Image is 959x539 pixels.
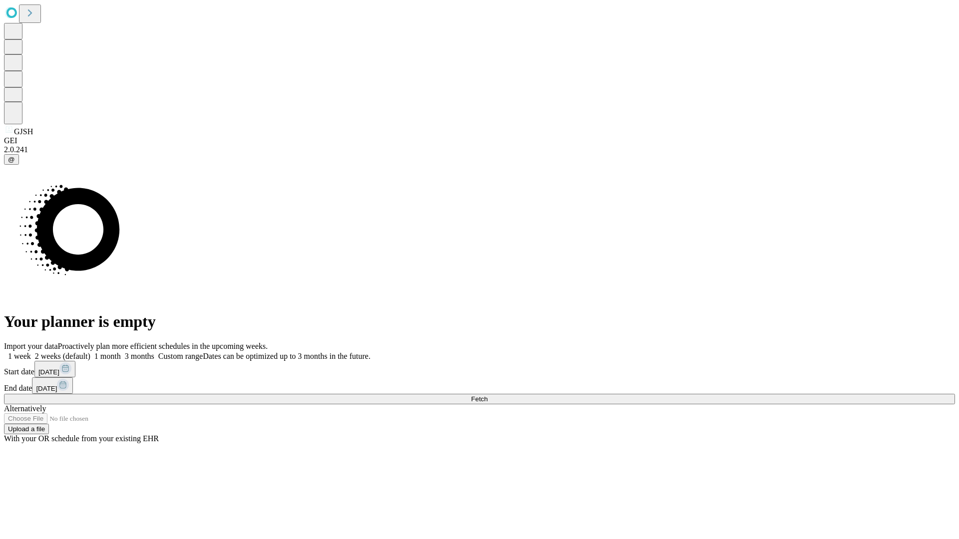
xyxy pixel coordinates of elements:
span: GJSH [14,127,33,136]
span: Proactively plan more efficient schedules in the upcoming weeks. [58,342,268,350]
span: With your OR schedule from your existing EHR [4,434,159,443]
div: 2.0.241 [4,145,955,154]
span: 1 month [94,352,121,360]
span: 2 weeks (default) [35,352,90,360]
span: Fetch [471,395,487,403]
h1: Your planner is empty [4,312,955,331]
span: [DATE] [38,368,59,376]
div: GEI [4,136,955,145]
span: 1 week [8,352,31,360]
button: [DATE] [34,361,75,377]
span: Import your data [4,342,58,350]
div: Start date [4,361,955,377]
div: End date [4,377,955,394]
span: Dates can be optimized up to 3 months in the future. [203,352,370,360]
button: Upload a file [4,424,49,434]
span: Custom range [158,352,203,360]
span: [DATE] [36,385,57,392]
button: @ [4,154,19,165]
button: Fetch [4,394,955,404]
span: 3 months [125,352,154,360]
span: Alternatively [4,404,46,413]
span: @ [8,156,15,163]
button: [DATE] [32,377,73,394]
